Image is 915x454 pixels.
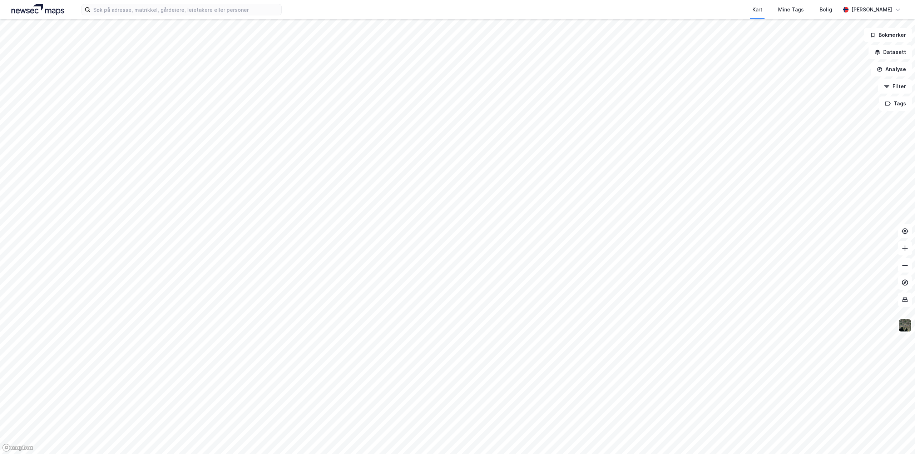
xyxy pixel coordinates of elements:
[869,45,912,59] button: Datasett
[2,444,34,452] a: Mapbox homepage
[871,62,912,76] button: Analyse
[878,79,912,94] button: Filter
[879,96,912,111] button: Tags
[820,5,832,14] div: Bolig
[90,4,281,15] input: Søk på adresse, matrikkel, gårdeiere, leietakere eller personer
[11,4,64,15] img: logo.a4113a55bc3d86da70a041830d287a7e.svg
[752,5,762,14] div: Kart
[898,319,912,332] img: 9k=
[851,5,892,14] div: [PERSON_NAME]
[864,28,912,42] button: Bokmerker
[778,5,804,14] div: Mine Tags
